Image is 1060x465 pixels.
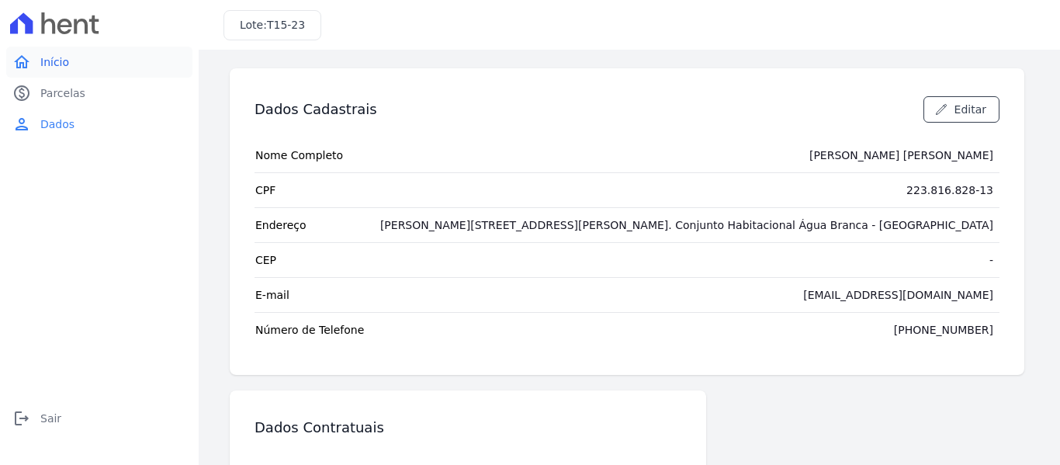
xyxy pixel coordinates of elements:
[12,409,31,428] i: logout
[923,96,999,123] a: Editar
[6,78,192,109] a: paidParcelas
[6,403,192,434] a: logoutSair
[12,84,31,102] i: paid
[6,47,192,78] a: homeInício
[906,182,993,198] div: 223.816.828-13
[240,17,305,33] h3: Lote:
[255,147,343,163] span: Nome Completo
[40,411,61,426] span: Sair
[40,54,69,70] span: Início
[255,182,275,198] span: CPF
[380,217,993,233] div: [PERSON_NAME][STREET_ADDRESS][PERSON_NAME]. Conjunto Habitacional Água Branca - [GEOGRAPHIC_DATA]
[12,115,31,134] i: person
[255,217,307,233] span: Endereço
[255,252,276,268] span: CEP
[255,418,384,437] h3: Dados Contratuais
[989,252,993,268] div: -
[12,53,31,71] i: home
[255,322,364,338] span: Número de Telefone
[267,19,305,31] span: T15-23
[809,147,993,163] div: [PERSON_NAME] [PERSON_NAME]
[954,102,986,117] span: Editar
[803,287,993,303] div: [EMAIL_ADDRESS][DOMAIN_NAME]
[40,85,85,101] span: Parcelas
[6,109,192,140] a: personDados
[40,116,74,132] span: Dados
[255,100,377,119] h3: Dados Cadastrais
[255,287,289,303] span: E-mail
[894,322,993,338] div: [PHONE_NUMBER]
